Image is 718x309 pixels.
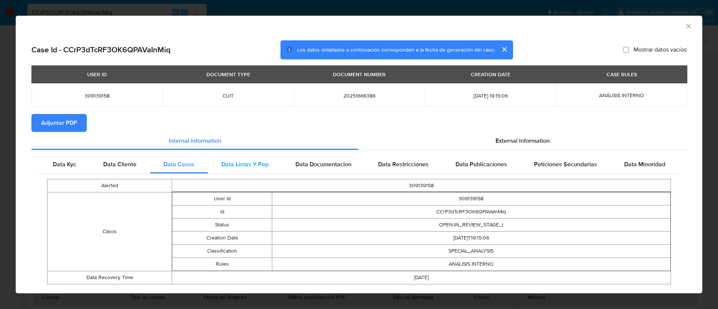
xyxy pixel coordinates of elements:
[633,46,687,53] span: Mostrar datos vacíos
[31,45,171,55] h2: Case Id - CCrP3dTcRF3OK6QPAVaInMiq
[31,114,87,132] button: Adjuntar PDF
[272,205,670,218] td: CCrP3dTcRF3OK6QPAVaInMiq
[172,231,272,244] td: Creation Date
[602,68,641,81] div: CASE RULES
[685,22,691,29] button: Cerrar ventana
[272,218,670,231] td: OPEN-IN_REVIEW_STAGE_I
[303,92,416,99] span: 20251666386
[328,68,390,81] div: DOCUMENT NUMBER
[163,160,194,169] span: Data Casos
[202,68,255,81] div: DOCUMENT TYPE
[172,244,272,257] td: Classification
[40,92,154,99] span: 309139158
[47,179,172,192] td: Alerted
[221,160,269,169] span: Data Listas Y Pep
[495,40,513,58] button: cerrar
[31,132,687,150] div: Detailed info
[172,257,272,271] td: Rules
[103,160,136,169] span: Data Cliente
[272,257,670,271] td: ANÁLISIS INTERNO
[297,46,495,53] span: Los datos detallados a continuación corresponden a la fecha de generación del caso.
[16,16,702,293] div: closure-recommendation-modal
[272,231,670,244] td: [DATE]T19:15:06
[172,179,671,192] td: 309139158
[295,160,352,169] span: Data Documentacion
[39,155,679,173] div: Detailed internal info
[172,192,272,205] td: User Id
[599,92,644,99] span: ANÁLISIS INTERNO
[172,271,671,284] td: [DATE]
[47,192,172,271] td: Casos
[169,136,221,145] span: Internal information
[624,160,665,169] span: Data Minoridad
[272,244,670,257] td: SPECIAL_ANALYSIS
[172,92,285,99] span: CUIT
[47,271,172,284] td: Data Recovery Time
[378,160,429,169] span: Data Restricciones
[434,92,547,99] span: [DATE] 19:15:06
[455,160,507,169] span: Data Publicaciones
[83,68,111,81] div: USER ID
[172,205,272,218] td: Id
[466,68,515,81] div: CREATION DATE
[534,160,597,169] span: Peticiones Secundarias
[623,47,629,53] input: Mostrar datos vacíos
[172,218,272,231] td: Status
[272,192,670,205] td: 309139158
[41,115,77,131] span: Adjuntar PDF
[53,160,76,169] span: Data Kyc
[495,136,550,145] span: External information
